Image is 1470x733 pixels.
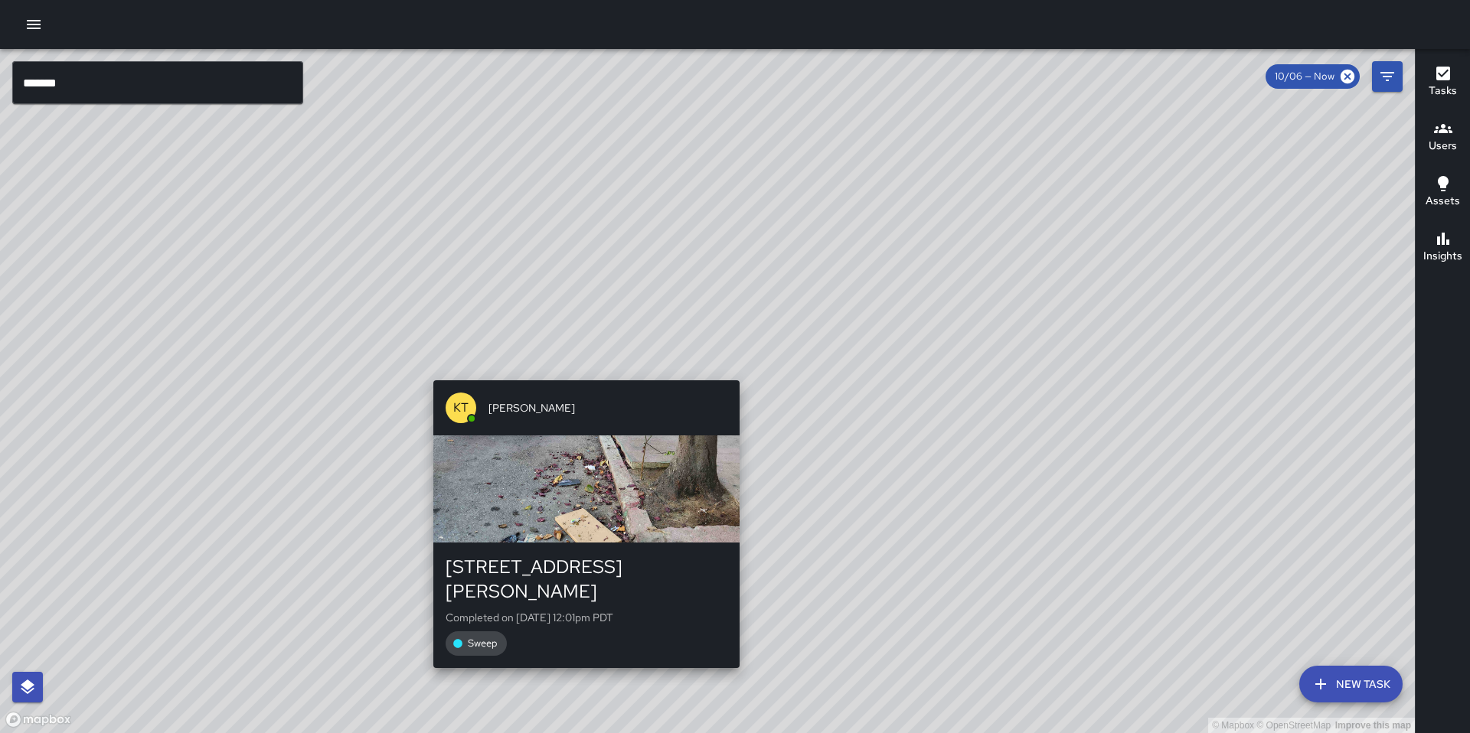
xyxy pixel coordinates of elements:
[453,399,469,417] p: KT
[459,636,507,651] span: Sweep
[1429,138,1457,155] h6: Users
[1423,248,1462,265] h6: Insights
[433,380,740,668] button: KT[PERSON_NAME][STREET_ADDRESS][PERSON_NAME]Completed on [DATE] 12:01pm PDTSweep
[1429,83,1457,99] h6: Tasks
[1416,165,1470,220] button: Assets
[1426,193,1460,210] h6: Assets
[1266,69,1344,84] span: 10/06 — Now
[488,400,727,415] span: [PERSON_NAME]
[1372,61,1403,92] button: Filters
[446,610,727,625] p: Completed on [DATE] 12:01pm PDT
[1416,110,1470,165] button: Users
[1266,64,1360,89] div: 10/06 — Now
[1416,55,1470,110] button: Tasks
[446,555,727,604] div: [STREET_ADDRESS][PERSON_NAME]
[1299,666,1403,702] button: New Task
[1416,220,1470,275] button: Insights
